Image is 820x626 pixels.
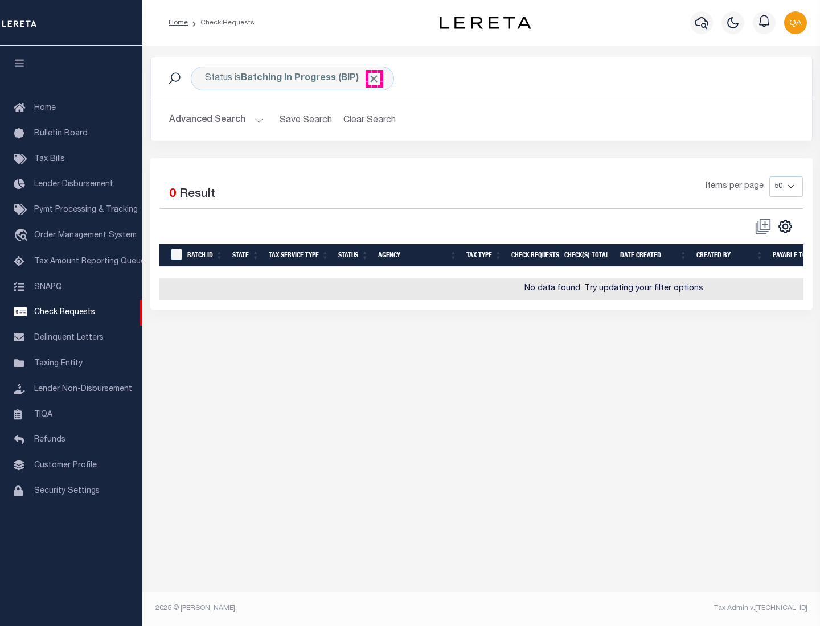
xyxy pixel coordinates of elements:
[34,436,65,444] span: Refunds
[616,244,692,267] th: Date Created: activate to sort column ascending
[34,308,95,316] span: Check Requests
[34,155,65,163] span: Tax Bills
[339,109,401,131] button: Clear Search
[191,67,394,90] div: Status is
[34,360,83,368] span: Taxing Entity
[169,188,176,200] span: 0
[490,603,807,613] div: Tax Admin v.[TECHNICAL_ID]
[188,18,255,28] li: Check Requests
[34,385,132,393] span: Lender Non-Disbursement
[692,244,768,267] th: Created By: activate to sort column ascending
[241,74,380,83] b: Batching In Progress (BIP)
[34,180,113,188] span: Lender Disbursement
[462,244,507,267] th: Tax Type: activate to sort column ascending
[169,109,264,131] button: Advanced Search
[34,410,52,418] span: TIQA
[147,603,482,613] div: 2025 © [PERSON_NAME].
[34,130,88,138] span: Bulletin Board
[334,244,374,267] th: Status: activate to sort column ascending
[34,487,100,495] span: Security Settings
[169,19,188,26] a: Home
[34,462,97,469] span: Customer Profile
[183,244,228,267] th: Batch Id: activate to sort column ascending
[34,206,138,214] span: Pymt Processing & Tracking
[179,186,215,204] label: Result
[228,244,264,267] th: State: activate to sort column ascending
[34,232,137,240] span: Order Management System
[507,244,560,267] th: Check Requests
[368,73,380,85] span: Click to Remove
[784,11,807,34] img: svg+xml;base64,PHN2ZyB4bWxucz0iaHR0cDovL3d3dy53My5vcmcvMjAwMC9zdmciIHBvaW50ZXItZXZlbnRzPSJub25lIi...
[440,17,531,29] img: logo-dark.svg
[374,244,462,267] th: Agency: activate to sort column ascending
[34,258,145,266] span: Tax Amount Reporting Queue
[560,244,616,267] th: Check(s) Total
[34,334,104,342] span: Delinquent Letters
[14,229,32,244] i: travel_explore
[34,104,56,112] span: Home
[706,180,764,193] span: Items per page
[264,244,334,267] th: Tax Service Type: activate to sort column ascending
[34,283,62,291] span: SNAPQ
[273,109,339,131] button: Save Search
